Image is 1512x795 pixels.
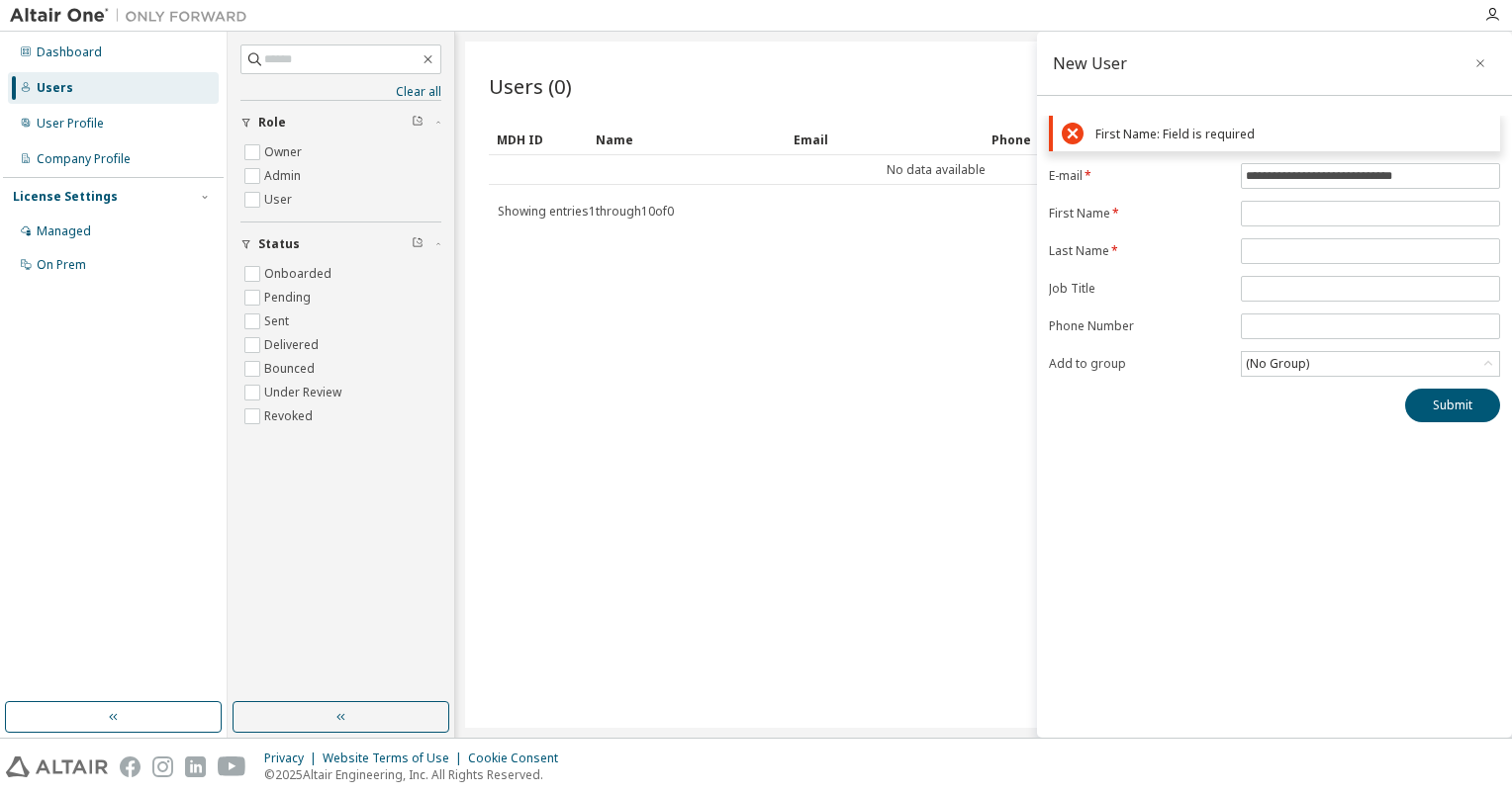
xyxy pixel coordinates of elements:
[264,766,570,783] p: © 2025 Altair Engineering, Inc. All Rights Reserved.
[37,223,91,239] div: Managed
[1049,243,1229,259] label: Last Name
[1049,168,1229,184] label: E-mail
[1049,318,1229,334] label: Phone Number
[489,155,1383,185] td: No data available
[596,124,778,155] div: Name
[794,124,976,155] div: Email
[497,124,580,155] div: MDH ID
[412,115,424,131] span: Clear filter
[1405,389,1500,422] button: Submit
[264,286,315,309] label: Pending
[1095,127,1491,141] div: First Name: Field is required
[1049,356,1229,372] label: Add to group
[120,756,141,777] img: facebook.svg
[37,257,86,273] div: On Prem
[1049,281,1229,297] label: Job Title
[264,140,306,164] label: Owner
[37,151,131,167] div: Company Profile
[412,236,424,252] span: Clear filter
[37,116,104,132] div: User Profile
[264,333,323,357] label: Delivered
[992,124,1174,155] div: Phone
[264,357,319,381] label: Bounced
[264,751,323,766] div: Privacy
[264,309,293,333] label: Sent
[37,44,102,60] div: Dashboard
[37,80,73,96] div: Users
[264,164,305,188] label: Admin
[10,6,257,26] img: Altair One
[240,84,441,100] a: Clear all
[264,262,335,286] label: Onboarded
[152,756,173,777] img: instagram.svg
[264,381,345,404] label: Under Review
[498,203,674,220] span: Showing entries 1 through 10 of 0
[1053,55,1127,71] div: New User
[185,756,206,777] img: linkedin.svg
[258,236,300,252] span: Status
[6,756,108,777] img: altair_logo.svg
[218,756,246,777] img: youtube.svg
[240,222,441,266] button: Status
[323,751,468,766] div: Website Terms of Use
[468,751,570,766] div: Cookie Consent
[258,115,286,131] span: Role
[1049,206,1229,221] label: First Name
[489,72,572,100] span: Users (0)
[264,404,317,428] label: Revoked
[264,188,296,212] label: User
[1243,353,1312,375] div: (No Group)
[240,101,441,144] button: Role
[13,189,118,205] div: License Settings
[1242,352,1499,376] div: (No Group)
